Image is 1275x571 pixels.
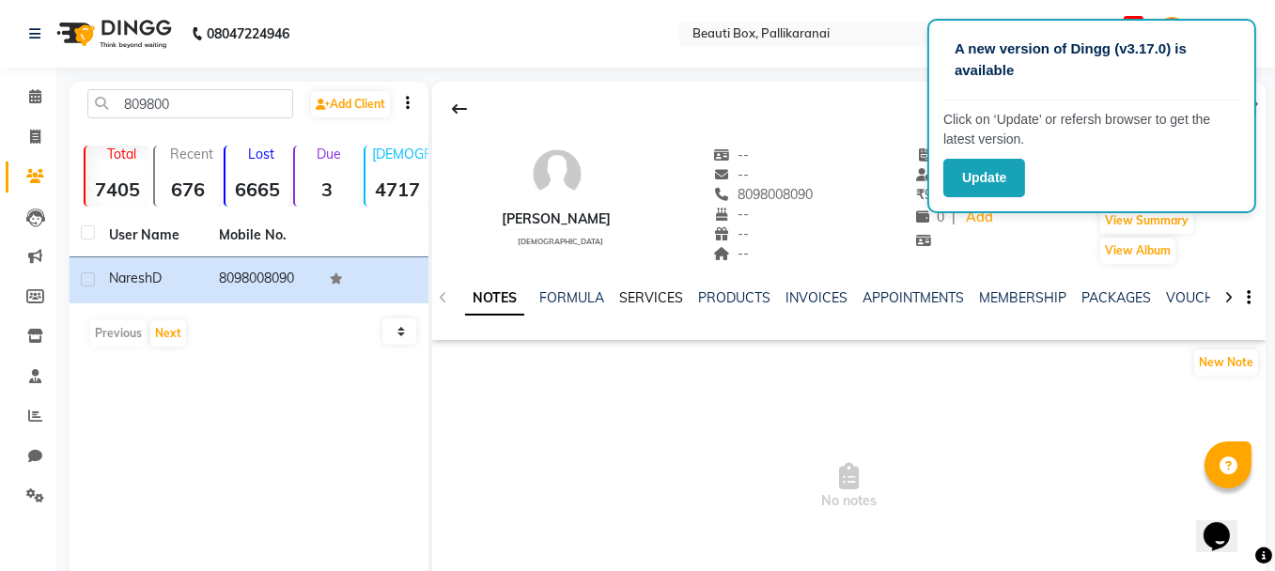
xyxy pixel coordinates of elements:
strong: 4717 [365,177,429,201]
p: Recent [163,146,219,162]
span: | [952,208,956,227]
span: -- [714,166,750,183]
span: ₹ [916,186,925,203]
p: Click on ‘Update’ or refersh browser to get the latest version. [943,110,1240,149]
button: New Note [1194,349,1258,376]
a: MEMBERSHIP [979,289,1066,306]
img: avatar [529,146,585,202]
a: Add Client [311,91,390,117]
p: Total [93,146,149,162]
p: Lost [233,146,289,162]
span: -- [714,147,750,163]
button: Update [943,159,1025,197]
img: logo [48,8,177,60]
div: Back to Client [440,91,479,127]
p: Due [299,146,359,162]
a: PRODUCTS [698,289,770,306]
span: 0 [916,208,944,225]
a: APPOINTMENTS [863,289,964,306]
input: Search by Name/Mobile/Email/Code [87,89,293,118]
span: 8098008090 [714,186,814,203]
button: Next [150,320,186,347]
td: 8098008090 [208,257,318,303]
p: [DEMOGRAPHIC_DATA] [373,146,429,162]
a: NOTES [465,282,524,316]
span: 542 [1124,16,1143,29]
span: 9905 [916,186,955,203]
span: [DATE] [916,166,981,183]
span: -- [714,245,750,262]
a: Add [963,205,996,231]
img: Admin [1156,17,1189,50]
a: FORMULA [539,289,604,306]
b: 08047224946 [207,8,289,60]
span: -- [714,225,750,242]
a: VOUCHERS [1166,289,1240,306]
span: -- [714,206,750,223]
a: PACKAGES [1081,289,1151,306]
span: D [152,270,162,286]
strong: 6665 [225,177,289,201]
button: View Album [1100,238,1175,264]
strong: 676 [155,177,219,201]
div: [PERSON_NAME] [503,209,612,229]
strong: 3 [295,177,359,201]
span: naresh [109,270,152,286]
span: -- [916,147,952,163]
th: User Name [98,214,208,257]
strong: 7405 [86,177,149,201]
span: [DEMOGRAPHIC_DATA] [518,237,603,246]
th: Mobile No. [208,214,318,257]
iframe: chat widget [1196,496,1256,552]
a: SERVICES [619,289,683,306]
p: A new version of Dingg (v3.17.0) is available [955,39,1229,81]
a: INVOICES [785,289,847,306]
button: View Summary [1100,208,1193,234]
